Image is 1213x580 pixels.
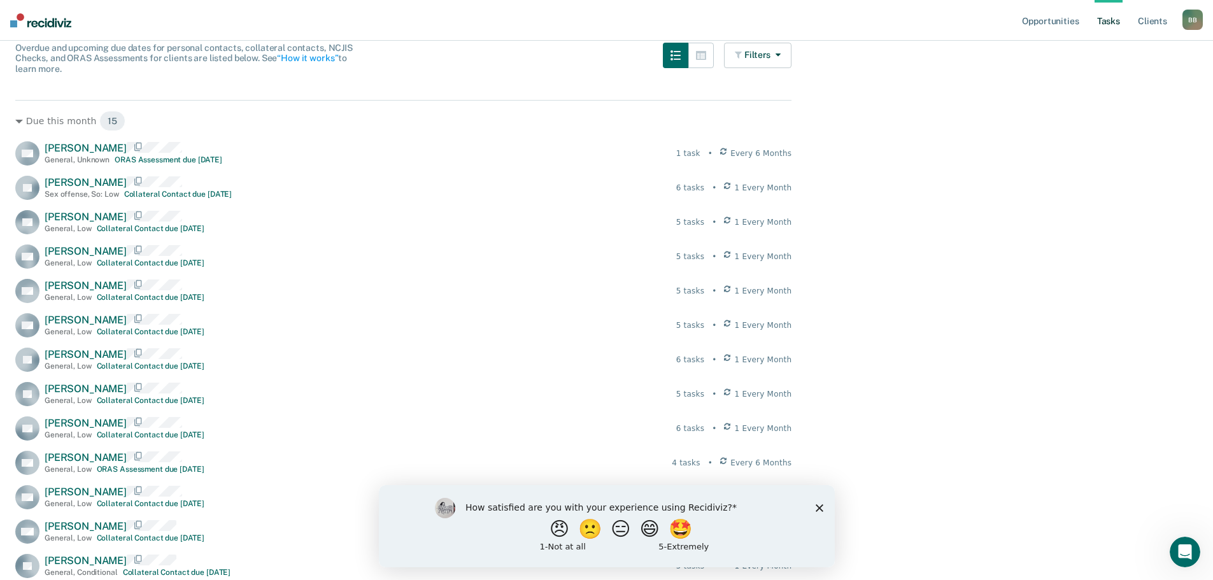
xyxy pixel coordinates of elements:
span: 1 Every Month [735,354,792,365]
div: Collateral Contact due [DATE] [123,568,231,577]
span: 1 Every Month [735,320,792,331]
div: General , Low [45,499,92,508]
div: General , Low [45,327,92,336]
span: 1 Every Month [735,182,792,194]
div: • [712,320,716,331]
div: B B [1182,10,1203,30]
div: • [712,251,716,262]
span: [PERSON_NAME] [45,520,127,532]
div: General , Low [45,430,92,439]
button: BB [1182,10,1203,30]
span: Every 6 Months [730,457,791,469]
div: • [712,216,716,228]
span: [PERSON_NAME] [45,451,127,463]
div: • [712,182,716,194]
span: [PERSON_NAME] [45,279,127,292]
div: General , Low [45,396,92,405]
div: • [712,388,716,400]
iframe: Intercom live chat [1170,537,1200,567]
div: Collateral Contact due [DATE] [124,190,232,199]
span: [PERSON_NAME] [45,555,127,567]
span: 1 Every Month [735,251,792,262]
div: Collateral Contact due [DATE] [97,327,205,336]
span: 1 Every Month [735,285,792,297]
div: General , Low [45,258,92,267]
span: [PERSON_NAME] [45,211,127,223]
div: Collateral Contact due [DATE] [97,534,205,542]
div: ORAS Assessment due [DATE] [97,465,204,474]
div: General , Conditional [45,568,118,577]
div: 1 task [676,148,700,159]
div: • [712,285,716,297]
div: General , Low [45,465,92,474]
div: 5 tasks [676,251,704,262]
div: General , Unknown [45,155,110,164]
div: 5 tasks [676,216,704,228]
button: Filters [724,43,791,68]
span: [PERSON_NAME] [45,486,127,498]
a: “How it works” [277,53,338,63]
div: Collateral Contact due [DATE] [97,362,205,371]
span: [PERSON_NAME] [45,176,127,188]
span: 1 Every Month [735,388,792,400]
div: Sex offense , So: Low [45,190,119,199]
div: ORAS Assessment due [DATE] [115,155,222,164]
div: 5 tasks [676,388,704,400]
img: Recidiviz [10,13,71,27]
span: [PERSON_NAME] [45,417,127,429]
span: [PERSON_NAME] [45,314,127,326]
span: [PERSON_NAME] [45,142,127,154]
div: 6 tasks [676,182,704,194]
iframe: Survey by Kim from Recidiviz [379,485,835,567]
div: 6 tasks [676,423,704,434]
div: Collateral Contact due [DATE] [97,396,205,405]
div: 6 tasks [676,354,704,365]
div: Due this month 15 [15,111,791,131]
div: 5 tasks [676,285,704,297]
span: [PERSON_NAME] [45,245,127,257]
div: Collateral Contact due [DATE] [97,430,205,439]
div: General , Low [45,362,92,371]
div: 5 tasks [676,320,704,331]
div: 4 tasks [672,457,700,469]
div: Collateral Contact due [DATE] [97,224,205,233]
div: General , Low [45,224,92,233]
span: Every 6 Months [730,148,791,159]
div: • [708,457,713,469]
div: Collateral Contact due [DATE] [97,293,205,302]
span: [PERSON_NAME] [45,383,127,395]
div: General , Low [45,293,92,302]
div: • [712,423,716,434]
div: • [712,354,716,365]
span: 15 [99,111,125,131]
span: 1 Every Month [735,216,792,228]
span: 1 Every Month [735,423,792,434]
div: • [708,148,713,159]
span: [PERSON_NAME] [45,348,127,360]
div: General , Low [45,534,92,542]
span: Overdue and upcoming due dates for personal contacts, collateral contacts, NCJIS Checks, and ORAS... [15,43,353,74]
div: Collateral Contact due [DATE] [97,258,205,267]
div: Collateral Contact due [DATE] [97,499,205,508]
